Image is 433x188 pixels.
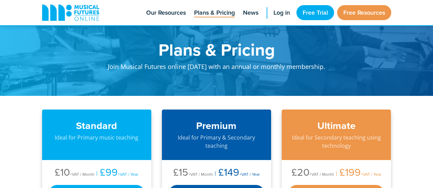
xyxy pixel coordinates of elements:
h1: Plans & Pricing [83,41,350,58]
p: Ideal for Primary & Secondary teaching [169,133,265,150]
li: £99 [94,167,138,179]
p: Ideal for Secondary teaching using technology [289,133,384,150]
a: Free Trial [296,5,334,20]
li: £199 [334,167,381,179]
span: Plans & Pricing [194,8,235,17]
h3: Standard [49,120,145,132]
a: Free Resources [337,5,391,20]
span: +VAT / Year [118,171,138,177]
li: £149 [213,167,260,179]
span: +VAT / Year [239,171,260,177]
li: £10 [55,167,94,179]
span: Log in [273,8,290,17]
span: +VAT / Month [309,171,334,177]
span: +VAT / Year [361,171,381,177]
span: +VAT / Month [70,171,94,177]
h3: Premium [169,120,265,132]
span: Our Resources [146,8,186,17]
span: +VAT / Month [188,171,213,177]
span: News [243,8,258,17]
p: Join Musical Futures online [DATE] with an annual or monthly membership. [83,58,350,79]
p: Ideal for Primary music teaching [49,133,145,142]
h3: Ultimate [289,120,384,132]
li: £20 [292,167,334,179]
li: £15 [173,167,213,179]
